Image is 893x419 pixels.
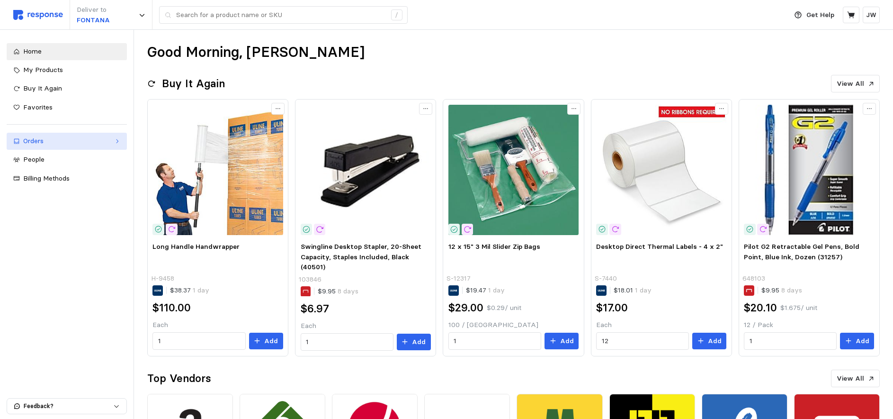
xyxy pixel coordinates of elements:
span: Swingline Desktop Stapler, 20-Sheet Capacity, Staples Included, Black (40501) [301,242,421,271]
button: Add [397,334,431,351]
span: Home [23,47,42,55]
p: 100 / [GEOGRAPHIC_DATA] [448,320,579,330]
a: Home [7,43,127,60]
h2: Top Vendors [147,371,211,386]
button: View All [831,370,880,388]
a: People [7,151,127,168]
button: Add [545,333,579,350]
input: Qty [750,333,831,350]
span: 12 x 15" 3 Mil Slider Zip Bags [448,242,540,251]
span: 1 day [486,286,505,294]
h2: $29.00 [448,301,483,315]
p: Add [560,336,574,346]
input: Qty [158,333,240,350]
p: $9.95 [761,285,802,296]
p: $19.47 [466,285,505,296]
p: Each [301,321,431,331]
h2: $110.00 [152,301,191,315]
a: My Products [7,62,127,79]
a: Favorites [7,99,127,116]
p: $0.29 / unit [487,303,521,313]
h2: $20.10 [744,301,777,315]
h2: $6.97 [301,301,329,316]
p: 103846 [299,274,321,285]
h1: Good Morning, [PERSON_NAME] [147,43,365,62]
span: People [23,155,45,164]
div: Orders [23,136,110,146]
p: Add [412,337,426,347]
input: Search for a product name or SKU [176,7,386,24]
p: View All [837,79,864,89]
span: Long Handle Handwrapper [152,242,240,251]
p: S-7440 [595,273,617,284]
p: 648103 [742,273,765,284]
p: Add [856,336,869,346]
p: Deliver to [77,5,110,15]
p: Each [152,320,283,330]
p: 12 / Pack [744,320,874,330]
input: Qty [454,333,536,350]
p: $18.01 [614,285,652,296]
h2: Buy It Again [162,76,225,91]
button: JW [863,7,880,23]
button: Add [840,333,874,350]
p: $9.95 [318,286,358,297]
span: 1 day [633,286,652,294]
a: Orders [7,133,127,150]
a: Buy It Again [7,80,127,97]
p: $38.37 [170,285,209,296]
span: 8 days [336,287,358,295]
p: Feedback? [24,402,113,410]
button: Feedback? [7,399,126,414]
h2: $17.00 [596,301,628,315]
p: $1.675 / unit [780,303,817,313]
span: Buy It Again [23,84,62,92]
button: Add [692,333,726,350]
p: Each [596,320,726,330]
a: Billing Methods [7,170,127,187]
button: View All [831,75,880,93]
p: Add [264,336,278,346]
span: Pilot G2 Retractable Gel Pens, Bold Point, Blue Ink, Dozen (31257) [744,242,859,261]
p: Get Help [806,10,834,20]
span: My Products [23,65,63,74]
button: Get Help [789,6,840,24]
img: sp130856217_sc7 [744,105,874,235]
p: Add [708,336,722,346]
img: H-9458 [152,105,283,235]
img: S-7440_txt_USEng [596,105,726,235]
button: Add [249,333,283,350]
span: Desktop Direct Thermal Labels - 4 x 2" [596,242,723,251]
span: 8 days [779,286,802,294]
div: / [391,9,402,21]
input: Qty [306,334,388,351]
span: 1 day [191,286,209,294]
input: Qty [602,333,684,350]
p: View All [837,373,864,384]
span: Favorites [23,103,53,111]
img: S-12317 [448,105,579,235]
img: svg%3e [13,10,63,20]
p: FONTANA [77,15,110,26]
span: Billing Methods [23,174,70,182]
p: S-12317 [446,273,471,284]
p: JW [866,10,876,20]
p: H-9458 [151,273,174,284]
img: 8303AA92-88E9-4826-B75886B50E477C98_sc7 [301,105,431,235]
